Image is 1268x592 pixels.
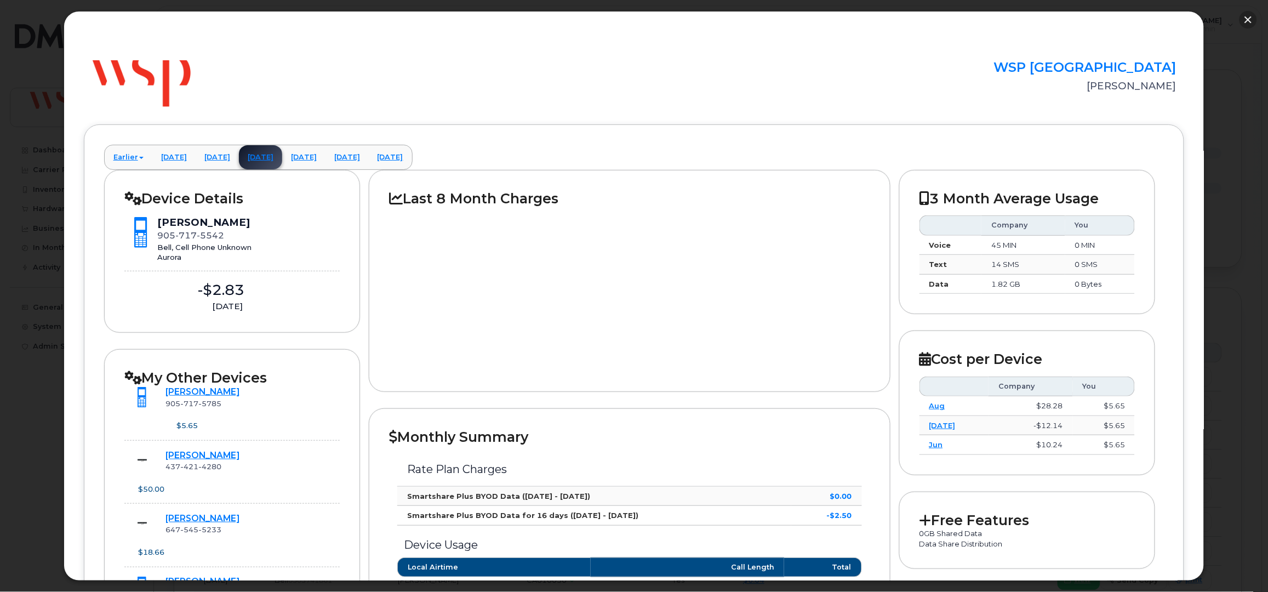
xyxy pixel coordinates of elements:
span: 717 [180,399,198,408]
span: 905 [165,399,221,408]
span: 647 [165,525,221,534]
a: [DATE] [929,421,956,430]
a: [PERSON_NAME] [165,576,239,587]
td: -$12.14 [989,416,1073,436]
h3: Rate Plan Charges [407,463,852,475]
th: You [1073,377,1135,396]
h2: Free Features [919,512,1135,528]
th: Call Length [591,557,784,577]
td: $28.28 [989,396,1073,416]
a: [PERSON_NAME] [165,386,239,397]
strong: $0.00 [830,492,852,500]
p: Data Share Distribution [919,539,1135,549]
strong: -$2.50 [827,511,852,520]
span: 5233 [198,525,221,534]
td: $10.24 [989,435,1073,455]
td: $5.65 [1073,435,1135,455]
h2: My Other Devices [124,369,340,386]
p: 0GB Shared Data [919,528,1135,539]
th: Local Airtime [397,557,591,577]
a: Aug [929,401,945,410]
strong: Smartshare Plus BYOD Data ([DATE] - [DATE]) [407,492,590,500]
strong: Smartshare Plus BYOD Data for 16 days ([DATE] - [DATE]) [407,511,638,520]
div: $5.65 [160,419,214,431]
h2: Monthly Summary [389,429,870,445]
span: 5785 [198,399,221,408]
span: 4280 [198,462,221,471]
td: $5.65 [1073,396,1135,416]
a: [PERSON_NAME] [165,450,239,460]
h3: Device Usage [397,539,861,551]
span: 545 [180,525,198,534]
a: [PERSON_NAME] [165,513,239,523]
span: 437 [165,462,221,471]
a: Jun [929,440,943,449]
th: Total [784,557,861,577]
h2: Cost per Device [919,351,1135,367]
th: Company [989,377,1073,396]
span: 421 [180,462,198,471]
td: $5.65 [1073,416,1135,436]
